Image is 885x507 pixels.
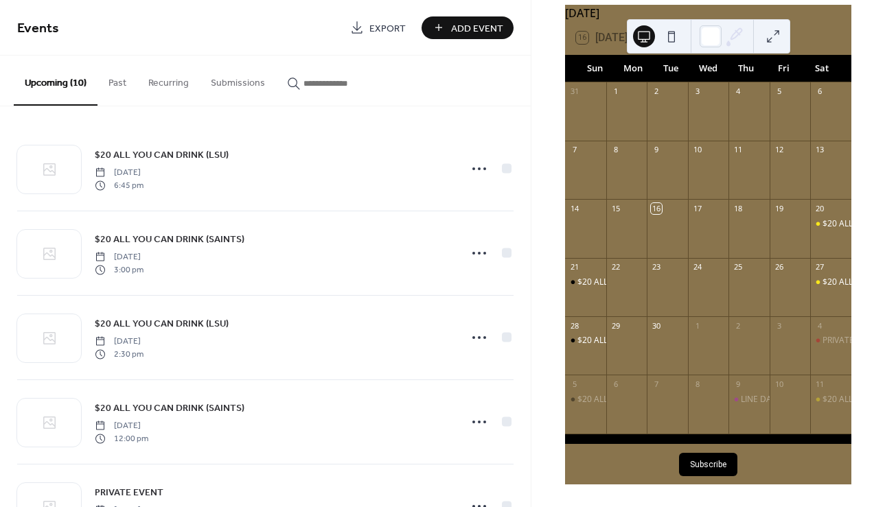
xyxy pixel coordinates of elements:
button: Add Event [422,16,514,39]
span: [DATE] [95,420,148,432]
div: LINE DANCING [741,394,798,405]
span: Events [17,15,59,42]
div: 18 [733,203,743,213]
a: PRIVATE EVENT [95,484,163,500]
span: Add Event [451,21,503,36]
span: $20 ALL YOU CAN DRINK (SAINTS) [95,401,244,416]
div: 16 [651,203,661,213]
div: 7 [651,379,661,389]
div: 15 [610,203,621,213]
div: 9 [651,145,661,155]
div: LINE DANCING [728,394,770,405]
span: $20 ALL YOU CAN DRINK (LSU) [95,148,229,163]
div: Thu [727,55,765,82]
div: 1 [610,86,621,97]
div: 30 [651,320,661,331]
div: 10 [692,145,702,155]
div: 8 [610,145,621,155]
span: $20 ALL YOU CAN DRINK (LSU) [95,317,229,331]
div: $20 ALL YOU CAN DRINK (SAINTS) [565,276,606,288]
span: 3:00 pm [95,263,143,276]
div: 3 [774,320,784,331]
span: 12:00 pm [95,432,148,445]
span: 2:30 pm [95,348,143,360]
div: 20 [814,203,825,213]
div: PRIVATE EVENT [810,335,851,346]
button: Recurring [137,56,200,104]
button: Upcoming (10) [14,56,97,106]
button: Subscribe [679,453,737,476]
div: 25 [733,262,743,272]
a: $20 ALL YOU CAN DRINK (SAINTS) [95,400,244,416]
div: $20 ALL YOU CAN DRINK (SAINTS) [565,335,606,346]
div: 8 [692,379,702,389]
div: PRIVATE EVENT [823,335,882,346]
span: Export [369,21,406,36]
button: Past [97,56,137,104]
div: Tue [652,55,689,82]
div: 4 [814,320,825,331]
div: 17 [692,203,702,213]
div: Sat [803,55,840,82]
button: Submissions [200,56,276,104]
div: 14 [569,203,579,213]
span: 6:45 pm [95,179,143,191]
div: 9 [733,379,743,389]
span: [DATE] [95,251,143,263]
div: 11 [814,379,825,389]
a: Export [340,16,416,39]
div: Mon [614,55,652,82]
div: 2 [733,320,743,331]
a: $20 ALL YOU CAN DRINK (LSU) [95,316,229,331]
div: 5 [569,379,579,389]
div: 13 [814,145,825,155]
span: [DATE] [95,335,143,348]
div: 24 [692,262,702,272]
div: 1 [692,320,702,331]
div: $20 ALL YOU CAN DRINK (LSU) [810,394,851,405]
div: 10 [774,379,784,389]
div: 31 [569,86,579,97]
div: 5 [774,86,784,97]
div: 6 [814,86,825,97]
div: 12 [774,145,784,155]
div: $20 ALL YOU CAN DRINK (SAINTS) [577,276,708,288]
div: 27 [814,262,825,272]
div: Wed [689,55,727,82]
div: [DATE] [565,5,851,21]
div: 26 [774,262,784,272]
span: PRIVATE EVENT [95,486,163,500]
div: 22 [610,262,621,272]
a: $20 ALL YOU CAN DRINK (SAINTS) [95,231,244,247]
div: Sun [576,55,614,82]
div: 4 [733,86,743,97]
div: 28 [569,320,579,331]
div: $20 ALL YOU CAN DRINK (SAINTS) [577,394,708,405]
div: 6 [610,379,621,389]
div: 29 [610,320,621,331]
div: 21 [569,262,579,272]
div: $20 ALL YOU CAN DRINK (LSU) [810,218,851,230]
div: $20 ALL YOU CAN DRINK (SAINTS) [577,335,708,346]
span: [DATE] [95,167,143,179]
div: 23 [651,262,661,272]
div: 2 [651,86,661,97]
div: Fri [765,55,803,82]
div: 19 [774,203,784,213]
a: $20 ALL YOU CAN DRINK (LSU) [95,147,229,163]
div: 3 [692,86,702,97]
div: 7 [569,145,579,155]
div: 11 [733,145,743,155]
div: $20 ALL YOU CAN DRINK (LSU) [810,276,851,288]
span: $20 ALL YOU CAN DRINK (SAINTS) [95,233,244,247]
div: $20 ALL YOU CAN DRINK (SAINTS) [565,394,606,405]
